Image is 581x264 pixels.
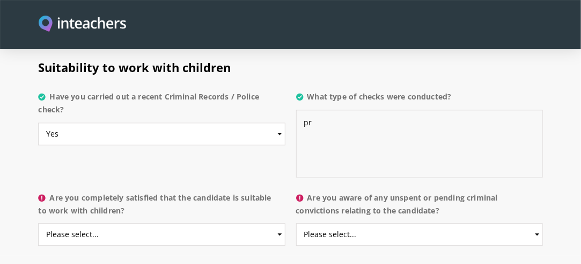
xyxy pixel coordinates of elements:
[39,16,126,33] img: Inteachers
[38,59,231,75] span: Suitability to work with children
[296,90,543,110] label: What type of checks were conducted?
[38,90,285,123] label: Have you carried out a recent Criminal Records / Police check?
[39,16,126,33] a: Visit this site's homepage
[296,191,543,224] label: Are you aware of any unspent or pending criminal convictions relating to the candidate?
[38,191,285,224] label: Are you completely satisfied that the candidate is suitable to work with children?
